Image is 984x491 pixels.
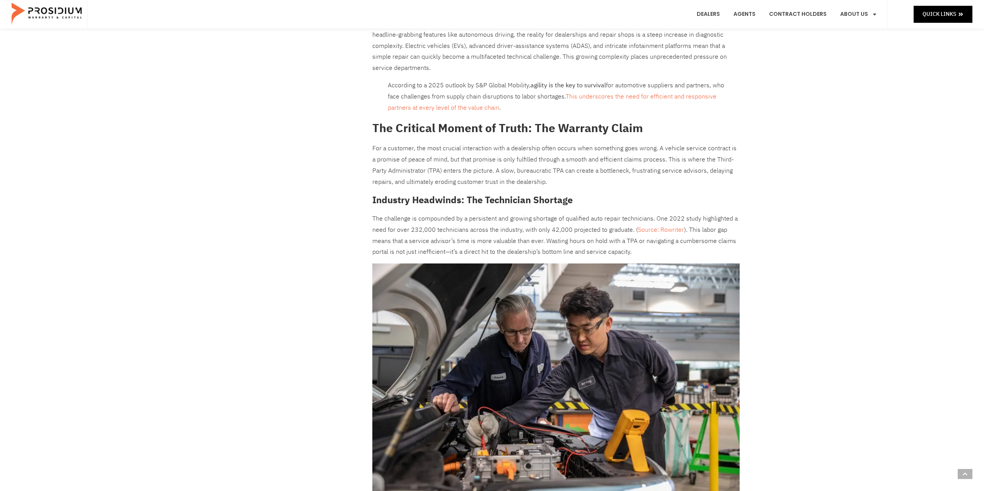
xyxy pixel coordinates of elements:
a: Quick Links [914,6,972,22]
p: As noted by industry observers, automakers are charting new paths into a “software-defined future... [372,18,740,74]
a: This underscores the need for efficient and responsive partners at every level of the value chain [388,92,716,112]
h2: The Critical Moment of Truth: The Warranty Claim [372,119,740,137]
p: The challenge is compounded by a persistent and growing shortage of qualified auto repair technic... [372,213,740,258]
span: Quick Links [923,9,956,19]
h3: Industry Headwinds: The Technician Shortage [372,193,740,207]
p: According to a 2025 outlook by S&P Global Mobility, for automotive suppliers and partners, who fa... [388,80,724,113]
a: Source: Rowriter [638,225,684,234]
p: For a customer, the most crucial interaction with a dealership often occurs when something goes w... [372,143,740,187]
strong: agility is the key to survival [530,81,606,90]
